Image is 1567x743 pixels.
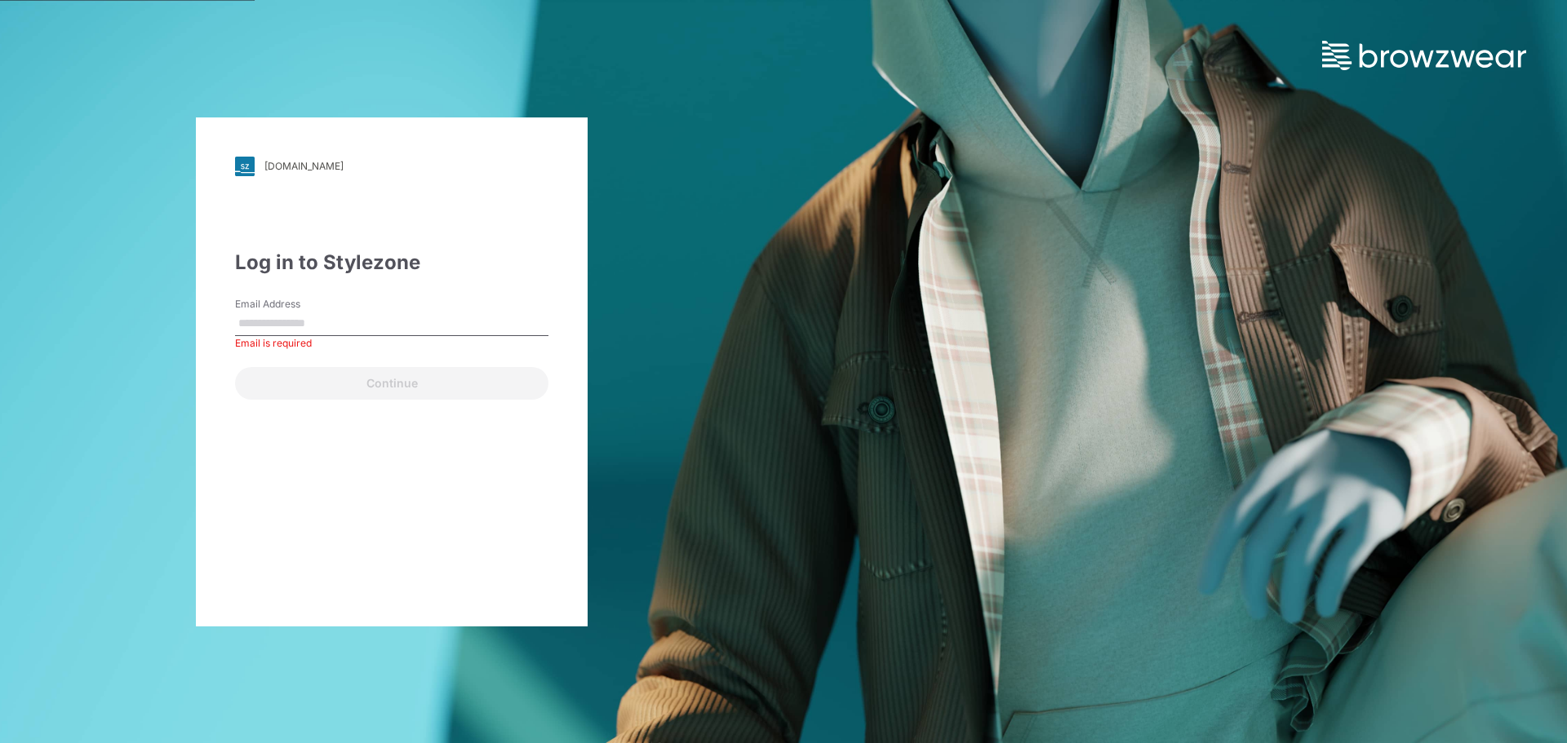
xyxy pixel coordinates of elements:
div: Log in to Stylezone [235,248,548,277]
a: [DOMAIN_NAME] [235,157,548,176]
div: [DOMAIN_NAME] [264,160,344,172]
img: browzwear-logo.73288ffb.svg [1322,41,1526,70]
label: Email Address [235,297,349,312]
img: svg+xml;base64,PHN2ZyB3aWR0aD0iMjgiIGhlaWdodD0iMjgiIHZpZXdCb3g9IjAgMCAyOCAyOCIgZmlsbD0ibm9uZSIgeG... [235,157,255,176]
div: Email is required [235,336,548,351]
